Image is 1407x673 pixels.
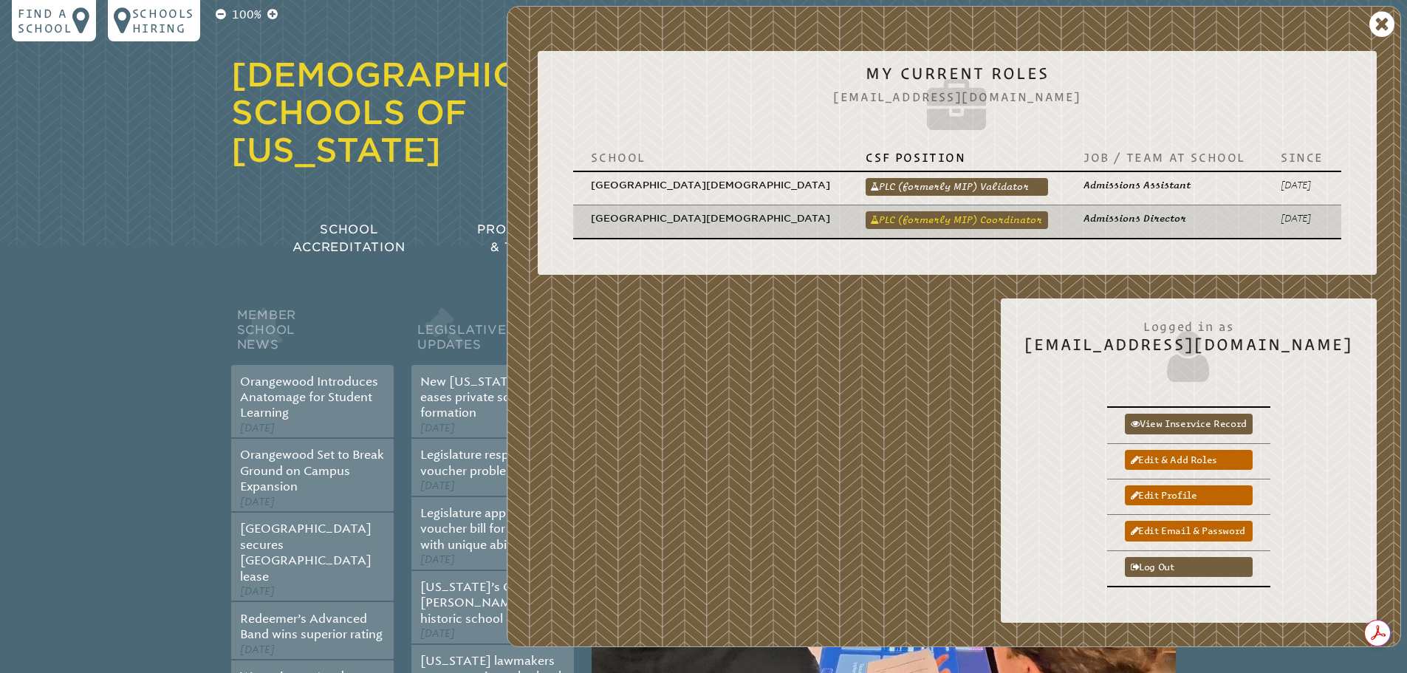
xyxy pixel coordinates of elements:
[240,375,378,420] a: Orangewood Introduces Anatomage for Student Learning
[231,55,650,169] a: [DEMOGRAPHIC_DATA] Schools of [US_STATE]
[1125,485,1253,505] a: Edit profile
[240,422,275,434] span: [DATE]
[1281,150,1324,165] p: Since
[240,643,275,656] span: [DATE]
[420,553,455,566] span: [DATE]
[420,375,542,420] a: New [US_STATE] law eases private school formation
[240,496,275,508] span: [DATE]
[866,211,1048,229] a: PLC (formerly MIP) Coordinator
[292,222,405,254] span: School Accreditation
[420,448,552,477] a: Legislature responds to voucher problems
[240,612,383,641] a: Redeemer’s Advanced Band wins superior rating
[477,222,693,254] span: Professional Development & Teacher Certification
[1125,557,1253,577] a: Log out
[420,506,558,552] a: Legislature approves voucher bill for students with unique abilities
[240,448,384,493] a: Orangewood Set to Break Ground on Campus Expansion
[132,6,194,35] p: Schools Hiring
[866,178,1048,196] a: PLC (formerly MIP) Validator
[240,585,275,598] span: [DATE]
[240,522,372,583] a: [GEOGRAPHIC_DATA] secures [GEOGRAPHIC_DATA] lease
[411,304,574,365] h2: Legislative Updates
[1281,178,1324,192] p: [DATE]
[1084,178,1245,192] p: Admissions Assistant
[591,150,830,165] p: School
[561,64,1353,138] h2: My Current Roles
[18,6,72,35] p: Find a school
[420,479,455,492] span: [DATE]
[1024,312,1353,335] span: Logged in as
[1084,211,1245,225] p: Admissions Director
[866,150,1048,165] p: CSF Position
[231,304,394,365] h2: Member School News
[1125,414,1253,434] a: View inservice record
[1281,211,1324,225] p: [DATE]
[1125,521,1253,541] a: Edit email & password
[1084,150,1245,165] p: Job / Team at School
[591,178,830,192] p: [GEOGRAPHIC_DATA][DEMOGRAPHIC_DATA]
[1024,312,1353,386] h2: [EMAIL_ADDRESS][DOMAIN_NAME]
[420,422,455,434] span: [DATE]
[1125,450,1253,470] a: Edit & add roles
[229,6,264,24] p: 100%
[420,627,455,640] span: [DATE]
[591,211,830,225] p: [GEOGRAPHIC_DATA][DEMOGRAPHIC_DATA]
[420,580,563,626] a: [US_STATE]’s Governor [PERSON_NAME] signs historic school choice bill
